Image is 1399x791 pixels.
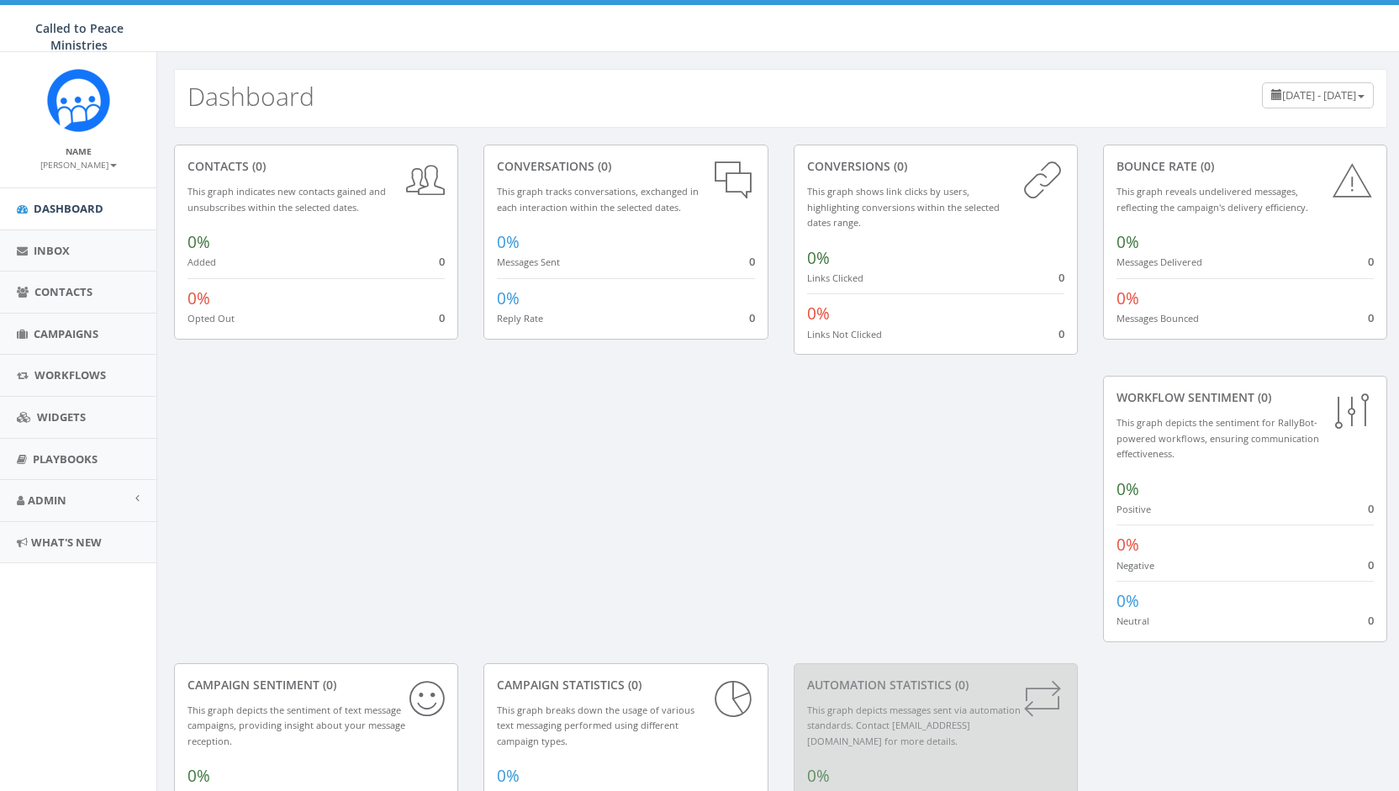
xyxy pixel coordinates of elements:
small: Name [66,145,92,157]
span: 0% [1117,590,1139,612]
small: Messages Bounced [1117,312,1199,324]
div: Automation Statistics [807,677,1064,693]
span: 0% [807,303,830,324]
span: 0% [497,231,520,253]
span: 0 [1368,310,1374,325]
small: This graph breaks down the usage of various text messaging performed using different campaign types. [497,704,694,747]
span: (0) [952,677,969,693]
span: 0% [187,231,210,253]
span: 0% [497,765,520,787]
span: 0 [1058,326,1064,341]
span: Workflows [34,367,106,382]
small: Reply Rate [497,312,543,324]
span: 0% [187,765,210,787]
span: (0) [1197,158,1214,174]
div: Campaign Statistics [497,677,754,693]
span: 0 [1368,557,1374,572]
div: conversions [807,158,1064,175]
small: This graph shows link clicks by users, highlighting conversions within the selected dates range. [807,185,1000,229]
span: Admin [28,493,66,508]
span: 0 [1368,613,1374,628]
small: Messages Delivered [1117,256,1202,268]
span: 0 [749,254,755,269]
small: Messages Sent [497,256,560,268]
span: 0% [1117,534,1139,556]
span: (0) [319,677,336,693]
span: 0% [807,247,830,269]
span: 0 [439,310,445,325]
small: This graph reveals undelivered messages, reflecting the campaign's delivery efficiency. [1117,185,1308,214]
a: [PERSON_NAME] [40,156,117,171]
div: Campaign Sentiment [187,677,445,693]
span: 0 [1058,270,1064,285]
span: Called to Peace Ministries [35,20,124,53]
span: 0 [439,254,445,269]
span: (0) [625,677,641,693]
span: 0% [187,287,210,309]
span: 0% [1117,287,1139,309]
span: [DATE] - [DATE] [1282,87,1356,103]
span: Campaigns [34,326,98,341]
span: Inbox [34,243,70,258]
div: conversations [497,158,754,175]
span: What's New [31,535,102,550]
span: Contacts [34,284,92,299]
small: Negative [1117,559,1154,572]
small: Added [187,256,216,268]
small: Links Not Clicked [807,328,882,340]
img: Rally_Corp_Icon.png [47,69,110,132]
small: Positive [1117,503,1151,515]
span: Widgets [37,409,86,425]
span: 0 [749,310,755,325]
small: Opted Out [187,312,235,324]
span: Dashboard [34,201,103,216]
div: Bounce Rate [1117,158,1374,175]
small: Links Clicked [807,272,863,284]
span: 0% [1117,231,1139,253]
span: (0) [890,158,907,174]
span: 0% [1117,478,1139,500]
small: Neutral [1117,614,1149,627]
small: This graph tracks conversations, exchanged in each interaction within the selected dates. [497,185,699,214]
small: [PERSON_NAME] [40,159,117,171]
small: This graph depicts the sentiment for RallyBot-powered workflows, ensuring communication effective... [1117,416,1319,460]
span: 0% [807,765,830,787]
span: 0 [1368,501,1374,516]
div: contacts [187,158,445,175]
div: Workflow Sentiment [1117,389,1374,406]
span: 0% [497,287,520,309]
small: This graph indicates new contacts gained and unsubscribes within the selected dates. [187,185,386,214]
span: 0 [1368,254,1374,269]
small: This graph depicts the sentiment of text message campaigns, providing insight about your message ... [187,704,405,747]
small: This graph depicts messages sent via automation standards. Contact [EMAIL_ADDRESS][DOMAIN_NAME] f... [807,704,1021,747]
span: (0) [249,158,266,174]
h2: Dashboard [187,82,314,110]
span: (0) [1254,389,1271,405]
span: Playbooks [33,451,98,467]
span: (0) [594,158,611,174]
